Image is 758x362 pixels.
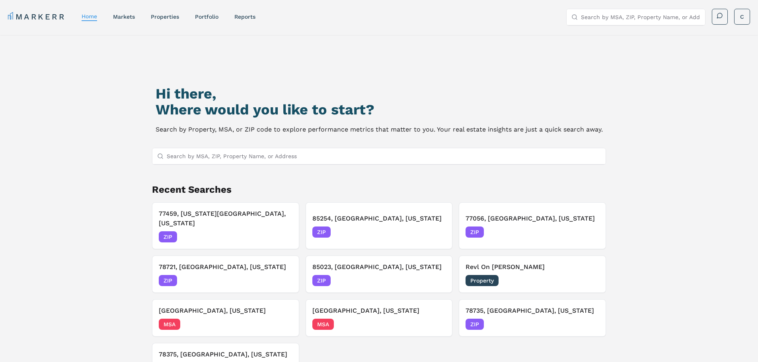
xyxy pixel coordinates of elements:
[152,256,299,293] button: Remove 78721, Austin, Texas78721, [GEOGRAPHIC_DATA], [US_STATE]ZIP[DATE]
[428,277,446,285] span: [DATE]
[581,9,700,25] input: Search by MSA, ZIP, Property Name, or Address
[428,228,446,236] span: [DATE]
[466,226,484,238] span: ZIP
[8,11,66,22] a: MARKERR
[312,226,331,238] span: ZIP
[466,275,499,286] span: Property
[459,299,606,337] button: Remove 78735, Austin, Texas78735, [GEOGRAPHIC_DATA], [US_STATE]ZIP[DATE]
[159,306,292,316] h3: [GEOGRAPHIC_DATA], [US_STATE]
[428,320,446,328] span: [DATE]
[740,13,744,21] span: C
[466,319,484,330] span: ZIP
[195,14,218,20] a: Portfolio
[159,209,292,228] h3: 77459, [US_STATE][GEOGRAPHIC_DATA], [US_STATE]
[306,256,453,293] button: Remove 85023, Phoenix, Arizona85023, [GEOGRAPHIC_DATA], [US_STATE]ZIP[DATE]
[159,275,177,286] span: ZIP
[152,183,606,196] h2: Recent Searches
[466,262,599,272] h3: Revl On [PERSON_NAME]
[113,14,135,20] a: markets
[459,256,606,293] button: Remove Revl On LamarRevl On [PERSON_NAME]Property[DATE]
[156,124,603,135] p: Search by Property, MSA, or ZIP code to explore performance metrics that matter to you. Your real...
[159,350,292,359] h3: 78375, [GEOGRAPHIC_DATA], [US_STATE]
[152,202,299,249] button: Remove 77459, Missouri City, Texas77459, [US_STATE][GEOGRAPHIC_DATA], [US_STATE]ZIP[DATE]
[459,202,606,249] button: Remove 77056, Houston, Texas77056, [GEOGRAPHIC_DATA], [US_STATE]ZIP[DATE]
[581,320,599,328] span: [DATE]
[234,14,255,20] a: reports
[159,262,292,272] h3: 78721, [GEOGRAPHIC_DATA], [US_STATE]
[466,214,599,223] h3: 77056, [GEOGRAPHIC_DATA], [US_STATE]
[275,320,292,328] span: [DATE]
[581,228,599,236] span: [DATE]
[312,306,446,316] h3: [GEOGRAPHIC_DATA], [US_STATE]
[275,277,292,285] span: [DATE]
[82,13,97,19] a: home
[159,231,177,242] span: ZIP
[312,275,331,286] span: ZIP
[167,148,601,164] input: Search by MSA, ZIP, Property Name, or Address
[306,202,453,249] button: Remove 85254, Scottsdale, Arizona85254, [GEOGRAPHIC_DATA], [US_STATE]ZIP[DATE]
[466,306,599,316] h3: 78735, [GEOGRAPHIC_DATA], [US_STATE]
[306,299,453,337] button: Remove Greenville, South Carolina[GEOGRAPHIC_DATA], [US_STATE]MSA[DATE]
[312,262,446,272] h3: 85023, [GEOGRAPHIC_DATA], [US_STATE]
[312,319,334,330] span: MSA
[312,214,446,223] h3: 85254, [GEOGRAPHIC_DATA], [US_STATE]
[275,233,292,241] span: [DATE]
[581,277,599,285] span: [DATE]
[151,14,179,20] a: properties
[156,86,603,102] h1: Hi there,
[152,299,299,337] button: Remove San Francisco Bay Area, California[GEOGRAPHIC_DATA], [US_STATE]MSA[DATE]
[734,9,750,25] button: C
[159,319,180,330] span: MSA
[156,102,603,118] h2: Where would you like to start?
